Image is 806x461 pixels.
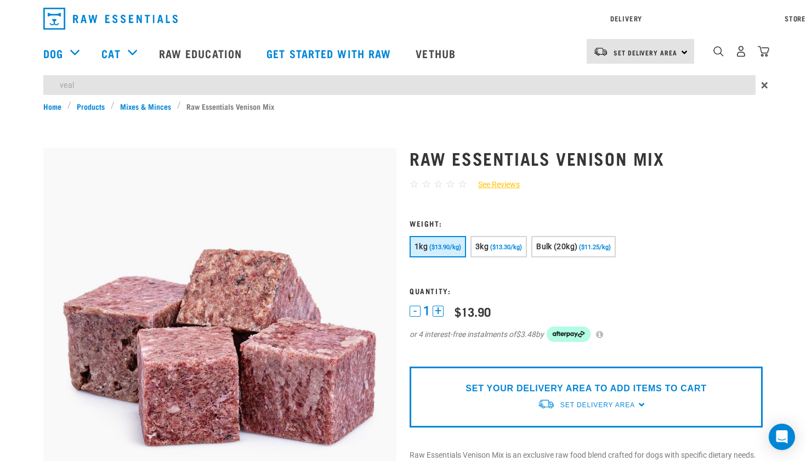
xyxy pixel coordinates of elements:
button: 1kg ($13.90/kg) [410,236,466,257]
span: ☆ [410,178,419,190]
span: ☆ [446,178,455,190]
h3: Quantity: [410,286,763,295]
img: van-moving.png [537,398,555,410]
div: $13.90 [455,305,491,318]
span: ($13.90/kg) [429,244,461,251]
a: Vethub [405,31,469,75]
span: ☆ [434,178,443,190]
img: home-icon@2x.png [758,46,769,57]
span: Bulk (20kg) [536,242,577,251]
a: Cat [101,45,120,61]
span: 3kg [475,242,489,251]
a: Products [71,100,111,112]
h3: Weight: [410,219,763,227]
a: Mixes & Minces [115,100,177,112]
img: van-moving.png [593,47,608,57]
button: - [410,306,421,317]
img: Raw Essentials Logo [43,8,178,30]
img: Afterpay [547,327,591,342]
span: Set Delivery Area [560,401,635,409]
span: 1kg [415,242,428,251]
button: 3kg ($13.30/kg) [470,236,527,257]
button: Bulk (20kg) ($11.25/kg) [531,236,616,257]
span: ☆ [422,178,431,190]
nav: dropdown navigation [35,3,771,34]
button: + [433,306,444,317]
span: Set Delivery Area [614,50,677,54]
p: SET YOUR DELIVERY AREA TO ADD ITEMS TO CART [466,382,706,395]
h1: Raw Essentials Venison Mix [410,148,763,168]
input: Search... [43,75,756,95]
div: Open Intercom Messenger [769,424,795,450]
a: See Reviews [467,179,520,190]
nav: breadcrumbs [43,100,763,112]
span: 1 [423,305,430,317]
span: × [761,75,768,95]
span: ☆ [458,178,467,190]
span: $3.48 [516,329,536,340]
img: user.png [735,46,747,57]
div: or 4 interest-free instalments of by [410,327,763,342]
a: Delivery [610,16,642,20]
a: Raw Education [148,31,256,75]
a: Home [43,100,67,112]
img: home-icon-1@2x.png [713,46,724,57]
span: ($13.30/kg) [490,244,522,251]
a: Get started with Raw [256,31,405,75]
span: ($11.25/kg) [579,244,611,251]
a: Dog [43,45,63,61]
